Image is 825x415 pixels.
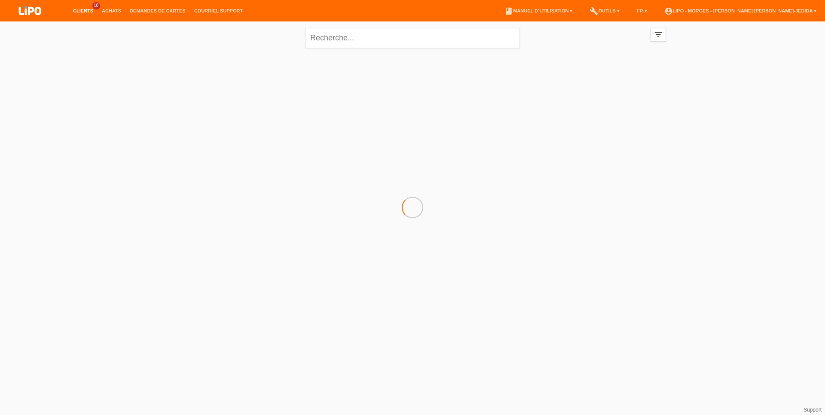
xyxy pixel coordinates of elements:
a: account_circleLIPO - Morges - [PERSON_NAME] [PERSON_NAME]-Jedida ▾ [660,8,821,13]
i: book [504,7,513,15]
a: buildOutils ▾ [585,8,623,13]
a: Demandes de cartes [125,8,190,13]
i: account_circle [664,7,673,15]
a: Courriel Support [190,8,247,13]
input: Recherche... [305,28,520,48]
a: FR ▾ [632,8,651,13]
a: LIPO pay [9,18,52,24]
a: Clients [69,8,98,13]
span: 18 [92,2,100,9]
a: Achats [98,8,125,13]
a: bookManuel d’utilisation ▾ [500,8,577,13]
i: build [590,7,598,15]
i: filter_list [654,30,663,39]
a: Support [804,407,822,413]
